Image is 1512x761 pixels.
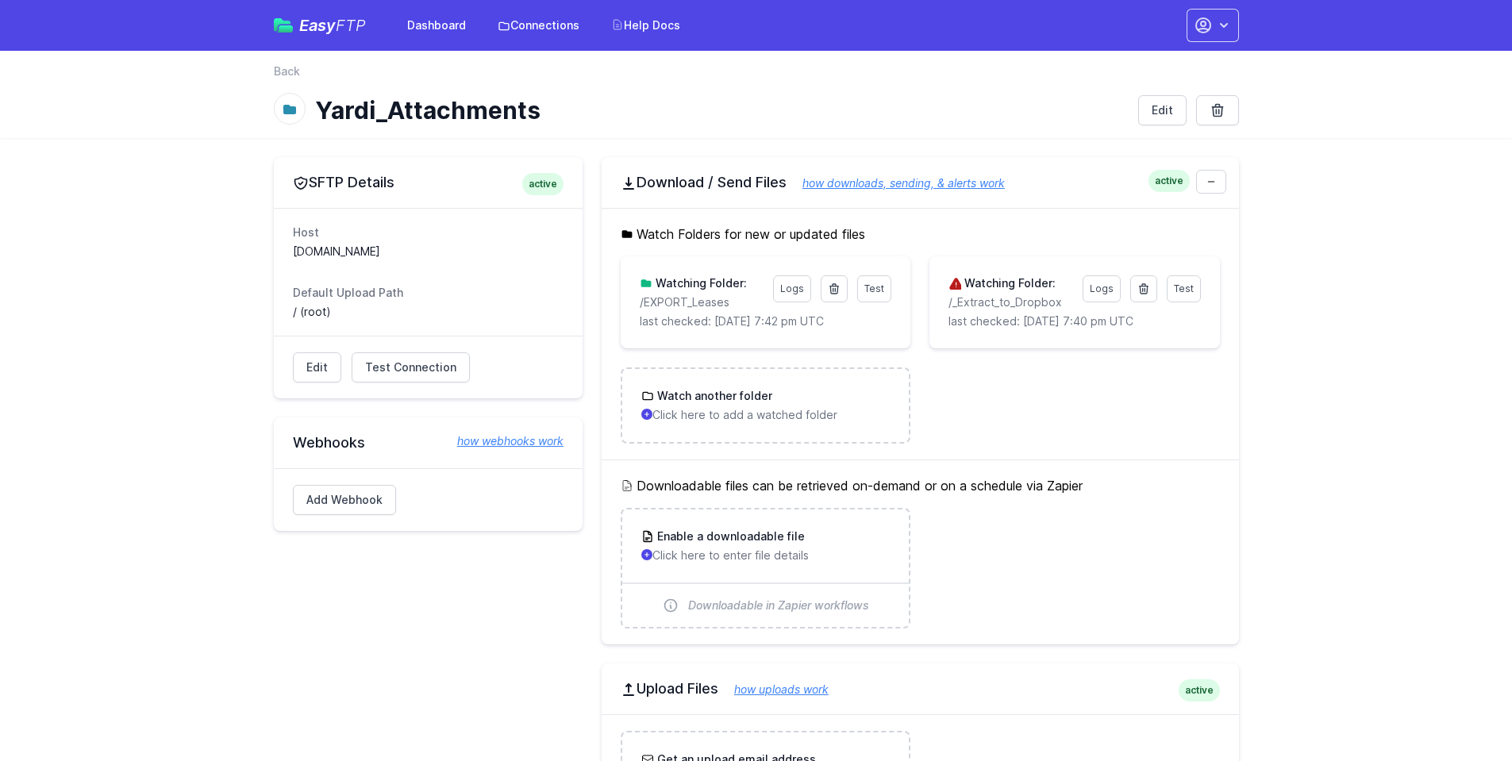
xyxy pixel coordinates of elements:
[622,369,909,442] a: Watch another folder Click here to add a watched folder
[621,679,1220,698] h2: Upload Files
[336,16,366,35] span: FTP
[948,313,1200,329] p: last checked: [DATE] 7:40 pm UTC
[622,509,909,627] a: Enable a downloadable file Click here to enter file details Downloadable in Zapier workflows
[640,313,891,329] p: last checked: [DATE] 7:42 pm UTC
[1148,170,1190,192] span: active
[961,275,1056,291] h3: Watching Folder:
[1167,275,1201,302] a: Test
[293,352,341,382] a: Edit
[1083,275,1121,302] a: Logs
[621,225,1220,244] h5: Watch Folders for new or updated files
[274,63,300,79] a: Back
[652,275,747,291] h3: Watching Folder:
[787,176,1005,190] a: how downloads, sending, & alerts work
[621,173,1220,192] h2: Download / Send Files
[293,173,564,192] h2: SFTP Details
[1138,95,1187,125] a: Edit
[293,433,564,452] h2: Webhooks
[857,275,891,302] a: Test
[718,682,829,696] a: how uploads work
[864,282,884,294] span: Test
[293,244,564,259] dd: [DOMAIN_NAME]
[773,275,811,302] a: Logs
[654,528,805,544] h3: Enable a downloadable file
[274,63,1239,89] nav: Breadcrumb
[352,352,470,382] a: Test Connection
[398,11,475,40] a: Dashboard
[602,11,690,40] a: Help Docs
[293,225,564,240] dt: Host
[293,485,396,515] a: Add Webhook
[641,548,890,563] p: Click here to enter file details
[274,17,366,33] a: EasyFTP
[1174,282,1194,294] span: Test
[688,598,869,613] span: Downloadable in Zapier workflows
[948,294,1072,310] p: /_Extract_to_Dropbox
[315,96,1125,125] h1: Yardi_Attachments
[293,304,564,320] dd: / (root)
[274,18,293,33] img: easyftp_logo.png
[488,11,589,40] a: Connections
[1179,679,1220,701] span: active
[365,359,456,375] span: Test Connection
[640,294,764,310] p: /EXPORT_Leases
[299,17,366,33] span: Easy
[441,433,564,449] a: how webhooks work
[293,285,564,301] dt: Default Upload Path
[621,476,1220,495] h5: Downloadable files can be retrieved on-demand or on a schedule via Zapier
[522,173,564,195] span: active
[641,407,890,423] p: Click here to add a watched folder
[654,388,772,404] h3: Watch another folder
